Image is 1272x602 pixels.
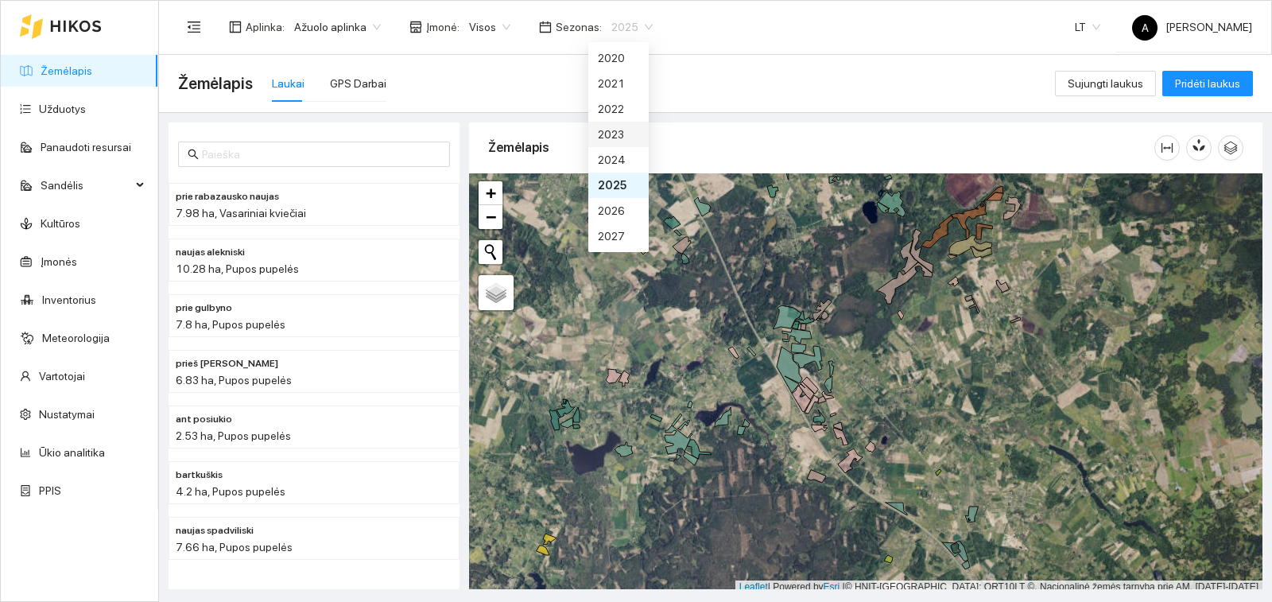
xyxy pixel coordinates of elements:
a: Esri [824,581,840,592]
a: Vartotojai [39,370,85,383]
div: 2027 [588,223,649,249]
span: Pridėti laukus [1175,75,1240,92]
div: 2020 [598,49,639,67]
div: | Powered by © HNIT-[GEOGRAPHIC_DATA]; ORT10LT ©, Nacionalinė žemės tarnyba prie AM, [DATE]-[DATE] [735,581,1262,594]
a: Įmonės [41,255,77,268]
span: − [486,207,496,227]
span: prie gulbyno [176,301,232,316]
span: 7.8 ha, Pupos pupelės [176,318,285,331]
div: 2024 [588,147,649,173]
a: Ūkio analitika [39,446,105,459]
span: [PERSON_NAME] [1132,21,1252,33]
div: 2023 [588,122,649,147]
span: prieš gulbyna [176,356,278,371]
a: Pridėti laukus [1162,77,1253,90]
div: 2023 [598,126,639,143]
div: GPS Darbai [330,75,386,92]
a: Užduotys [39,103,86,115]
div: 2020 [588,45,649,71]
a: Panaudoti resursai [41,141,131,153]
a: Sujungti laukus [1055,77,1156,90]
span: Sujungti laukus [1068,75,1143,92]
span: 2025 [611,15,653,39]
a: Zoom in [479,181,502,205]
input: Paieška [202,146,440,163]
span: | [843,581,845,592]
button: Pridėti laukus [1162,71,1253,96]
a: Meteorologija [42,332,110,344]
div: 2025 [598,177,639,194]
div: Žemėlapis [488,125,1154,170]
a: PPIS [39,484,61,497]
span: ant posiukio [176,412,232,427]
span: menu-fold [187,20,201,34]
div: 2026 [588,198,649,223]
span: calendar [539,21,552,33]
a: Žemėlapis [41,64,92,77]
span: bartkuškis [176,468,223,483]
span: column-width [1155,142,1179,154]
div: 2022 [598,100,639,118]
button: Initiate a new search [479,240,502,264]
button: menu-fold [178,11,210,43]
span: 10.28 ha, Pupos pupelės [176,262,299,275]
span: search [188,149,199,160]
span: Aplinka : [246,18,285,36]
span: shop [409,21,422,33]
span: naujas alekniski [176,245,245,260]
a: Inventorius [42,293,96,306]
span: prie rabazausko naujas [176,189,279,204]
a: Layers [479,275,514,310]
button: Sujungti laukus [1055,71,1156,96]
span: Sezonas : [556,18,602,36]
span: layout [229,21,242,33]
span: naujas spadviliski [176,523,254,538]
span: Sandėlis [41,169,131,201]
div: 2021 [588,71,649,96]
a: Kultūros [41,217,80,230]
div: 2025 [588,173,649,198]
div: 2026 [598,202,639,219]
span: Įmonė : [426,18,460,36]
span: A [1142,15,1149,41]
span: 4.2 ha, Pupos pupelės [176,485,285,498]
a: Nustatymai [39,408,95,421]
span: + [486,183,496,203]
div: 2022 [588,96,649,122]
div: Laukai [272,75,304,92]
span: Ažuolo aplinka [294,15,381,39]
div: 2024 [598,151,639,169]
a: Zoom out [479,205,502,229]
a: Leaflet [739,581,768,592]
span: 2.53 ha, Pupos pupelės [176,429,291,442]
span: Žemėlapis [178,71,253,96]
span: 7.98 ha, Vasariniai kviečiai [176,207,306,219]
button: column-width [1154,135,1180,161]
span: 7.66 ha, Pupos pupelės [176,541,293,553]
span: LT [1075,15,1100,39]
span: Visos [469,15,510,39]
span: 6.83 ha, Pupos pupelės [176,374,292,386]
div: 2021 [598,75,639,92]
div: 2027 [598,227,639,245]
